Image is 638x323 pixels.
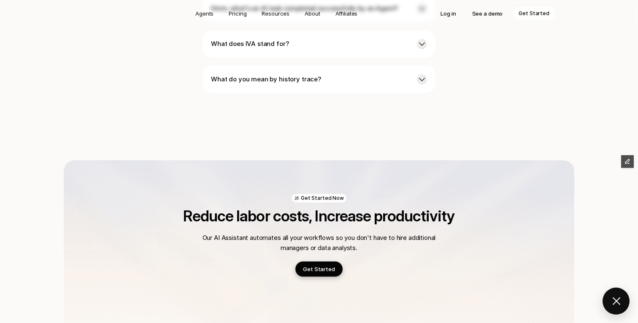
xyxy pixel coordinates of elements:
a: See a demo [466,7,509,20]
a: About [300,7,325,20]
p: Get Started [303,265,335,273]
a: Resources [257,7,295,20]
a: Agents [190,7,219,20]
a: Affiliates [330,7,363,20]
p: Get Started Now [301,195,344,202]
p: Pricing [229,9,246,18]
a: Log in [435,7,462,20]
p: Get Started [519,9,549,18]
p: What do you mean by history trace? [211,74,410,84]
h2: Reduce labor costs, Increase productivity [133,207,505,224]
a: Get Started [295,261,343,277]
a: Get Started [513,7,555,20]
button: Edit Framer Content [621,155,634,168]
p: About [305,9,320,18]
p: Log in [441,9,456,18]
p: Our AI Assistant automates all your workflows so you don't have to hire additional managers or da... [201,233,437,253]
p: What does IVA stand for? [211,39,410,49]
p: Agents [195,9,214,18]
p: Affiliates [335,9,358,18]
a: Pricing [224,7,251,20]
p: Resources [262,9,289,18]
p: See a demo [472,9,503,18]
